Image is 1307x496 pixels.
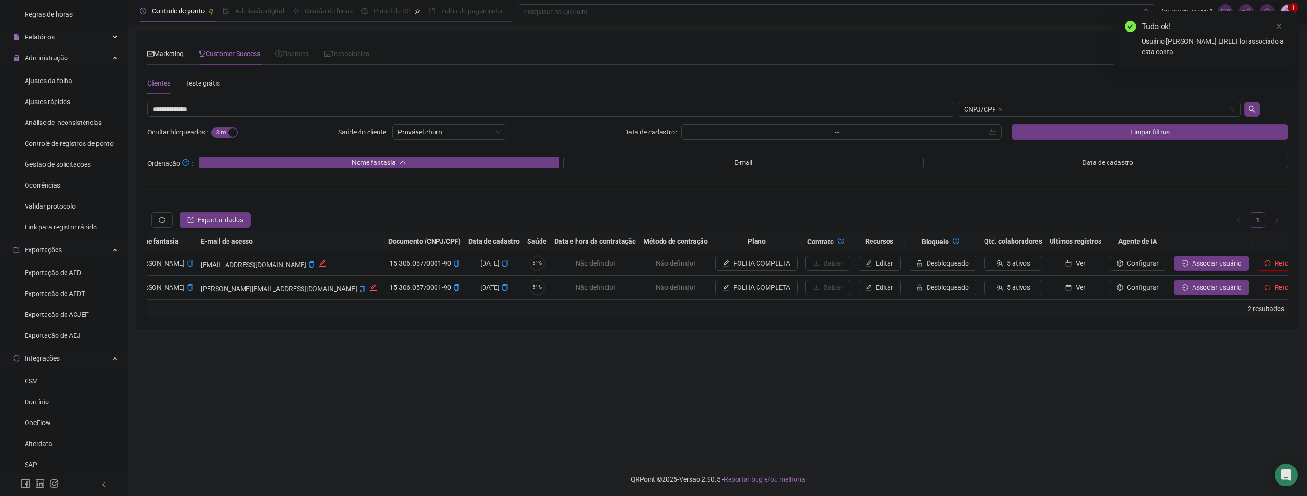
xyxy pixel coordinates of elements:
span: Link para registro rápido [25,223,97,231]
span: edit [723,260,729,267]
span: 15.306.057/0001-90 [389,284,460,291]
span: Desbloqueado [927,282,969,293]
span: 1 [1292,4,1295,11]
span: Exportações [25,246,62,254]
span: setting [1117,260,1123,267]
div: Clientes [147,78,170,88]
button: Editar [858,280,901,295]
span: Alterdata [25,440,52,448]
span: copy [453,260,460,267]
span: Marketing [147,50,184,57]
label: Data de cadastro [624,124,681,140]
span: [DATE] [480,284,508,291]
span: Validar protocolo [25,202,76,210]
button: copiar [187,282,193,293]
th: Últimos registros [1046,231,1105,251]
span: pushpin [208,9,214,14]
span: copy [453,284,460,291]
span: Gestão de férias [305,7,353,15]
span: sun [293,8,299,14]
th: Saúde [523,231,550,251]
button: copiar [308,259,315,270]
th: Data de cadastro [464,231,523,251]
button: copiar [359,284,366,294]
div: Bloqueio [909,235,976,247]
button: left [1231,212,1246,228]
li: Próxima página [1269,212,1284,228]
span: Domínio [25,398,49,406]
span: close [998,107,1003,112]
span: Não definido! [656,259,695,267]
button: E-mail [563,157,924,168]
span: Technologies [324,50,369,57]
span: export [13,247,20,253]
span: copy [187,260,193,267]
span: copy [502,284,508,291]
span: Editar [876,282,893,293]
button: Nome fantasiaup [199,157,559,168]
span: setting [1117,284,1123,291]
th: Documento (CNPJ/CPF) [385,231,464,251]
button: question-circle [834,235,848,247]
button: unlockDesbloqueado [909,256,976,271]
div: Teste grátis [186,78,220,88]
span: search [1248,105,1256,113]
span: copy [359,286,366,292]
span: Editar [876,258,893,268]
span: Folha de pagamento [441,7,502,15]
span: Versão [679,476,700,483]
span: edit [369,284,377,291]
th: Agente de IA [1105,231,1170,251]
span: 15.306.057/0001-90 [389,259,460,267]
span: bell [1263,8,1271,16]
span: Customer Success [199,50,260,57]
button: Configurar [1109,256,1166,271]
span: right [1274,218,1279,223]
span: Limpar filtros [1130,127,1170,137]
button: Ver [1050,280,1101,295]
button: Associar usuário [1174,280,1249,295]
span: Ver [1076,258,1086,268]
span: [PERSON_NAME][EMAIL_ADDRESS][DOMAIN_NAME] [201,285,357,293]
span: notification [1242,8,1250,16]
span: Configurar [1127,282,1159,293]
th: Qtd. colaboradores [980,231,1046,251]
div: Contrato [805,235,850,247]
span: 51% [529,260,545,266]
span: fund [147,50,154,57]
button: copiar [453,258,460,268]
span: copy [308,261,315,268]
th: Data e hora da contratação [550,231,640,251]
span: dollar [275,50,282,57]
li: Página anterior [1231,212,1246,228]
span: [PERSON_NAME] [134,284,185,291]
span: Associar usuário [1192,282,1241,293]
span: [PERSON_NAME] [134,259,185,267]
span: laptop [324,50,331,57]
span: FOLHA COMPLETA [733,258,790,268]
span: trophy [199,50,206,57]
span: Relatórios [25,33,55,41]
span: facebook [21,479,30,488]
span: team [996,260,1003,267]
span: CNPJ/CPF [960,104,1005,115]
span: Data de cadastro [1082,157,1133,168]
span: question-circle [953,238,959,244]
button: Exportar dados [180,212,251,228]
span: unlock [916,284,923,291]
span: copy [502,260,508,267]
span: [EMAIL_ADDRESS][DOMAIN_NAME] [201,261,306,268]
span: Nome fantasia [352,157,396,168]
span: Exportação de AEJ [25,332,81,339]
button: unlockDesbloqueado [909,280,976,295]
button: copiar [502,258,508,268]
span: Associar usuário [1192,258,1241,268]
span: team [996,284,1003,291]
span: Admissão digital [235,7,284,15]
span: Provável churn [398,125,501,139]
footer: QRPoint © 2025 - 2.90.5 - [128,463,1307,496]
img: 94382 [1281,5,1295,19]
label: Ocultar bloqueados [147,124,211,140]
span: edit [865,284,872,291]
span: edit [723,284,729,291]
